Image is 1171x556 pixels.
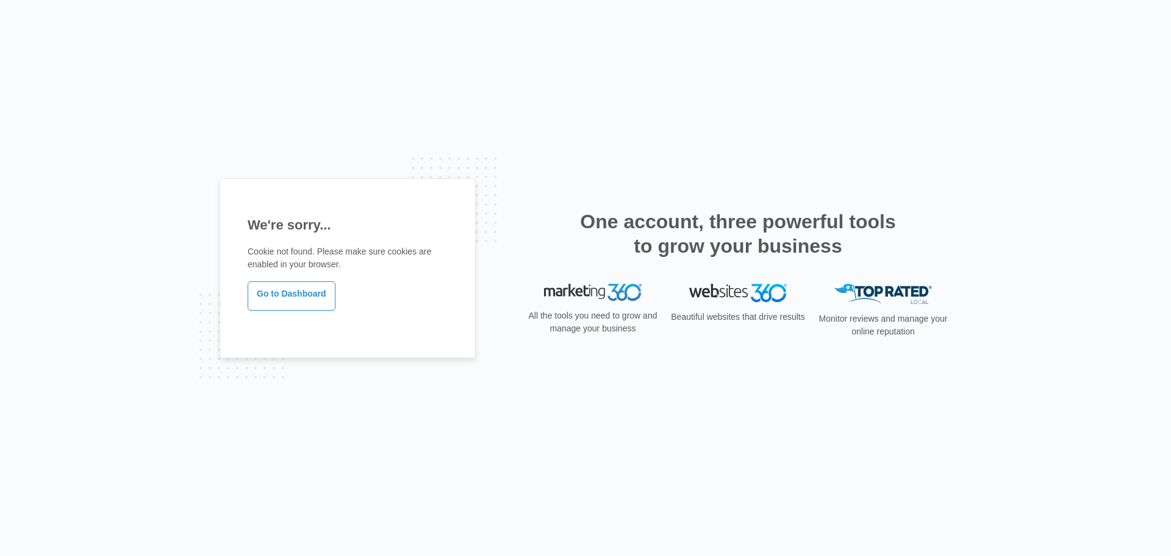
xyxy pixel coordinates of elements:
[525,309,661,335] p: All the tools you need to grow and manage your business
[815,312,951,338] p: Monitor reviews and manage your online reputation
[248,215,448,235] h1: We're sorry...
[248,281,335,311] a: Go to Dashboard
[670,311,806,323] p: Beautiful websites that drive results
[544,284,642,301] img: Marketing 360
[834,284,932,304] img: Top Rated Local
[689,284,787,301] img: Websites 360
[248,245,448,271] p: Cookie not found. Please make sure cookies are enabled in your browser.
[576,209,900,258] h2: One account, three powerful tools to grow your business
